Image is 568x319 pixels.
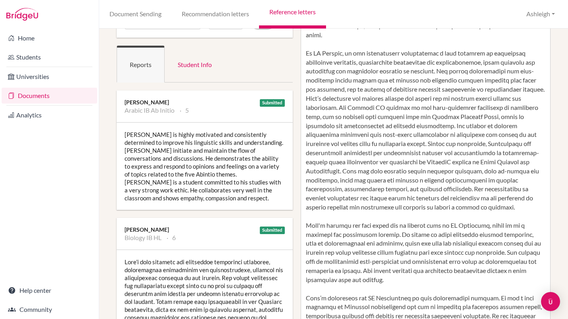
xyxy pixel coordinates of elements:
a: Documents [2,88,97,104]
a: Analytics [2,107,97,123]
button: Ashleigh [523,7,558,21]
a: Students [2,49,97,65]
a: Community [2,302,97,317]
a: Universities [2,69,97,85]
a: Student Info [165,46,225,83]
a: Reports [117,46,165,83]
li: Biology IB HL [125,234,161,242]
img: Bridge-U [6,8,38,21]
div: [PERSON_NAME] [125,226,285,234]
li: Arabic IB Ab Initio [125,106,175,114]
a: Home [2,30,97,46]
div: [PERSON_NAME] [125,98,285,106]
div: [PERSON_NAME] is highly motivated and consistently determined to improve his linguistic skills an... [117,123,293,210]
div: Submitted [260,227,285,234]
div: Open Intercom Messenger [541,292,560,311]
a: Help center [2,282,97,298]
li: 6 [167,234,176,242]
div: Submitted [260,99,285,107]
li: 5 [180,106,189,114]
